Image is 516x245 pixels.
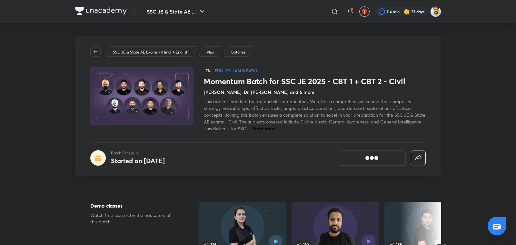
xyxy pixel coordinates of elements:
img: avatar [362,9,367,15]
h5: Demo classes [90,202,178,210]
a: SSC JE & State AE Exams - (Hindi + English) [112,49,191,55]
p: Full Syllabus Batch [215,68,259,73]
p: Batches [231,49,245,55]
button: [object Object] [338,150,406,166]
img: streak [403,8,410,15]
p: Plus [207,49,214,55]
a: Company Logo [75,7,127,16]
button: SSC JE & State AE ... [143,5,210,18]
p: Watch free classes by the educators of this batch [90,212,178,225]
h1: Momentum Batch for SSC JE 2025 - CBT 1 + CBT 2 - Civil [204,77,426,86]
span: EN [204,67,212,74]
span: Read more [252,125,276,132]
img: Company Logo [75,7,127,15]
a: Batches [230,49,247,55]
h4: [PERSON_NAME], Dr. [PERSON_NAME] and 6 more [204,89,314,95]
p: SSC JE & State AE Exams - (Hindi + English) [113,49,189,55]
h4: Started on [DATE] [111,156,165,165]
img: Thumbnail [89,66,194,126]
button: avatar [359,6,370,17]
img: Kunal Pradeep [430,6,441,17]
p: Batch Schedule [111,150,165,156]
span: This batch is handled by top and skilled educators. We offer a comprehensive course that comprise... [204,98,425,132]
a: Plus [206,49,215,55]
